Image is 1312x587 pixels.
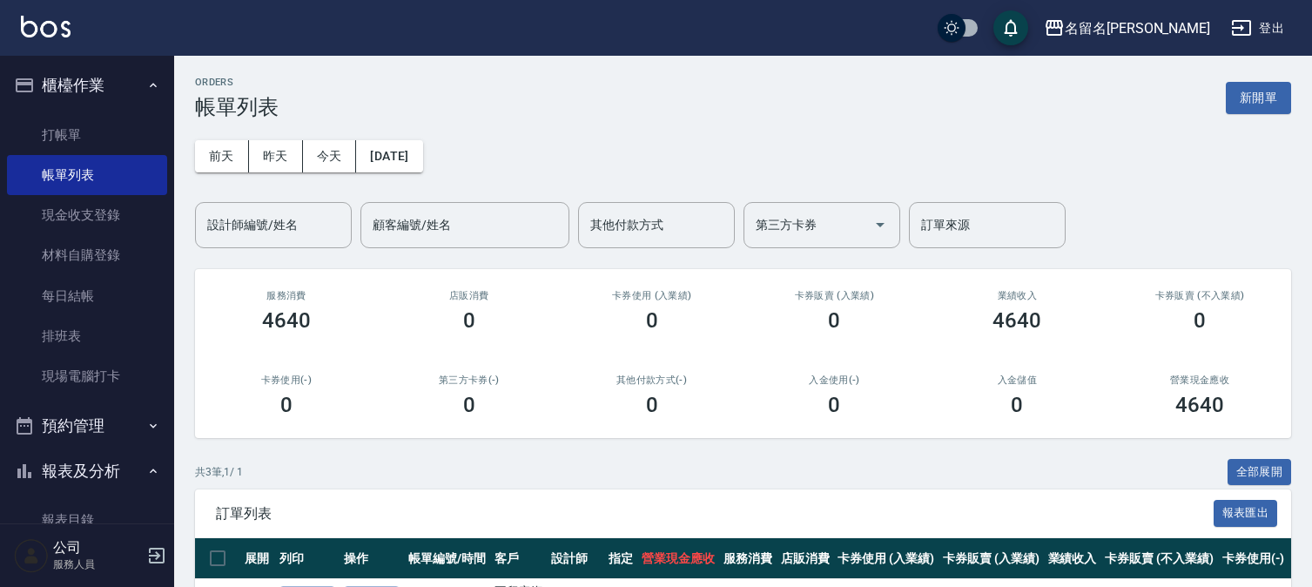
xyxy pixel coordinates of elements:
[7,63,167,108] button: 櫃檯作業
[53,557,142,572] p: 服務人員
[463,393,475,417] h3: 0
[7,316,167,356] a: 排班表
[7,449,167,494] button: 報表及分析
[764,290,905,301] h2: 卡券販賣 (入業績)
[1011,393,1023,417] h3: 0
[7,276,167,316] a: 每日結帳
[7,115,167,155] a: 打帳單
[249,140,303,172] button: 昨天
[582,290,723,301] h2: 卡券使用 (入業績)
[828,393,840,417] h3: 0
[275,538,340,579] th: 列印
[604,538,637,579] th: 指定
[7,195,167,235] a: 現金收支登錄
[1214,504,1278,521] a: 報表匯出
[399,374,540,386] h2: 第三方卡券(-)
[7,155,167,195] a: 帳單列表
[1226,89,1291,105] a: 新開單
[777,538,834,579] th: 店販消費
[993,10,1028,45] button: save
[1037,10,1217,46] button: 名留名[PERSON_NAME]
[1194,308,1206,333] h3: 0
[1175,393,1224,417] h3: 4640
[399,290,540,301] h2: 店販消費
[939,538,1044,579] th: 卡券販賣 (入業績)
[992,308,1041,333] h3: 4640
[1214,500,1278,527] button: 報表匯出
[646,393,658,417] h3: 0
[1226,82,1291,114] button: 新開單
[490,538,548,579] th: 客戶
[7,403,167,449] button: 預約管理
[195,77,279,88] h2: ORDERS
[340,538,404,579] th: 操作
[1129,374,1270,386] h2: 營業現金應收
[764,374,905,386] h2: 入金使用(-)
[833,538,939,579] th: 卡券使用 (入業績)
[240,538,275,579] th: 展開
[1224,12,1291,44] button: 登出
[463,308,475,333] h3: 0
[828,308,840,333] h3: 0
[946,374,1087,386] h2: 入金儲值
[637,538,719,579] th: 營業現金應收
[646,308,658,333] h3: 0
[7,500,167,540] a: 報表目錄
[866,211,894,239] button: Open
[195,464,243,480] p: 共 3 筆, 1 / 1
[582,374,723,386] h2: 其他付款方式(-)
[356,140,422,172] button: [DATE]
[1129,290,1270,301] h2: 卡券販賣 (不入業績)
[195,140,249,172] button: 前天
[1228,459,1292,486] button: 全部展開
[280,393,293,417] h3: 0
[262,308,311,333] h3: 4640
[303,140,357,172] button: 今天
[946,290,1087,301] h2: 業績收入
[7,235,167,275] a: 材料自購登錄
[195,95,279,119] h3: 帳單列表
[1218,538,1289,579] th: 卡券使用(-)
[216,374,357,386] h2: 卡券使用(-)
[14,538,49,573] img: Person
[719,538,777,579] th: 服務消費
[547,538,604,579] th: 設計師
[216,290,357,301] h3: 服務消費
[7,356,167,396] a: 現場電腦打卡
[1044,538,1101,579] th: 業績收入
[1065,17,1210,39] div: 名留名[PERSON_NAME]
[53,539,142,557] h5: 公司
[1100,538,1217,579] th: 卡券販賣 (不入業績)
[21,16,71,37] img: Logo
[404,538,490,579] th: 帳單編號/時間
[216,505,1214,523] span: 訂單列表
